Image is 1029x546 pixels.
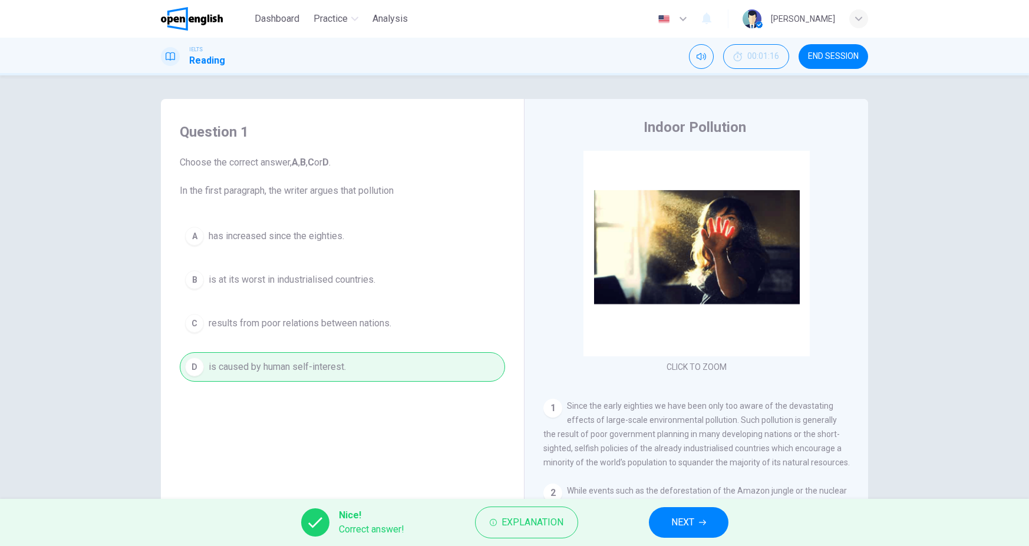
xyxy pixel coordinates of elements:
img: OpenEnglish logo [161,7,223,31]
b: B [300,157,306,168]
div: [PERSON_NAME] [771,12,835,26]
span: Explanation [502,514,563,531]
button: Practice [309,8,363,29]
img: en [657,15,671,24]
span: Correct answer! [339,522,404,537]
div: Mute [689,44,714,69]
span: Nice! [339,508,404,522]
span: Analysis [372,12,408,26]
div: 2 [543,484,562,502]
h4: Indoor Pollution [644,118,746,137]
button: Explanation [475,507,578,538]
span: Practice [314,12,348,26]
span: Choose the correct answer, , , or . In the first paragraph, the writer argues that pollution [180,155,505,198]
span: END SESSION [808,52,859,61]
button: NEXT [649,507,728,538]
button: END SESSION [799,44,868,69]
button: 00:01:16 [723,44,789,69]
span: Since the early eighties we have been only too aware of the devastating effects of large-scale en... [543,401,850,467]
img: Profile picture [743,9,761,28]
b: D [322,157,329,168]
b: C [308,157,314,168]
h1: Reading [189,54,225,68]
button: Analysis [368,8,413,29]
div: Hide [723,44,789,69]
h4: Question 1 [180,123,505,141]
span: IELTS [189,45,203,54]
button: Dashboard [250,8,304,29]
a: OpenEnglish logo [161,7,250,31]
span: 00:01:16 [747,52,779,61]
b: A [292,157,298,168]
span: Dashboard [255,12,299,26]
div: 1 [543,399,562,418]
span: NEXT [671,514,694,531]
